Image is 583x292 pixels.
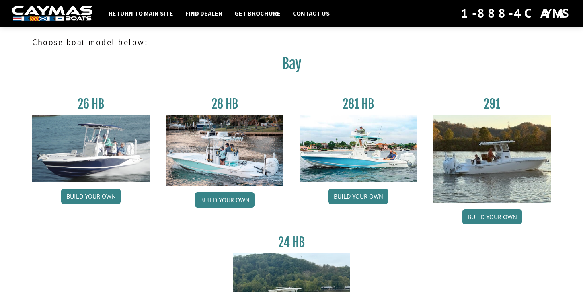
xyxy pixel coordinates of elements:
[433,97,551,111] h3: 291
[289,8,334,19] a: Contact Us
[300,97,417,111] h3: 281 HB
[32,36,551,48] p: Choose boat model below:
[61,189,121,204] a: Build your own
[461,4,571,22] div: 1-888-4CAYMAS
[462,209,522,224] a: Build your own
[181,8,226,19] a: Find Dealer
[233,235,351,250] h3: 24 HB
[12,6,92,21] img: white-logo-c9c8dbefe5ff5ceceb0f0178aa75bf4bb51f6bca0971e226c86eb53dfe498488.png
[300,115,417,182] img: 28-hb-twin.jpg
[166,115,284,186] img: 28_hb_thumbnail_for_caymas_connect.jpg
[328,189,388,204] a: Build your own
[32,97,150,111] h3: 26 HB
[166,97,284,111] h3: 28 HB
[32,115,150,182] img: 26_new_photo_resized.jpg
[32,55,551,77] h2: Bay
[230,8,285,19] a: Get Brochure
[433,115,551,203] img: 291_Thumbnail.jpg
[105,8,177,19] a: Return to main site
[195,192,255,208] a: Build your own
